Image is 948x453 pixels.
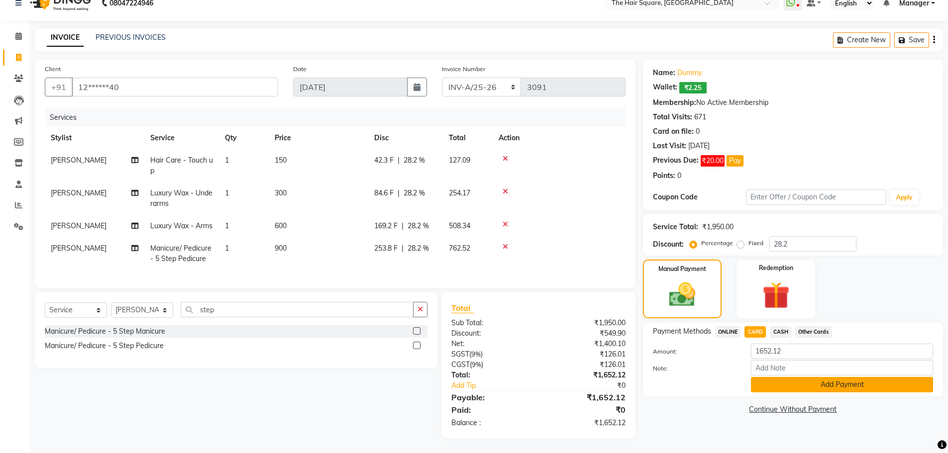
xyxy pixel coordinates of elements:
span: 9% [472,361,481,368]
div: Net: [444,339,538,349]
span: Luxury Wax - Arms [150,221,212,230]
span: 127.09 [449,156,470,165]
a: Continue Without Payment [645,404,941,415]
div: ₹1,950.00 [702,222,734,232]
div: 0 [677,171,681,181]
label: Amount: [645,347,744,356]
span: 300 [275,188,287,197]
input: Search or Scan [181,302,414,317]
span: ₹2.25 [679,82,707,93]
span: Payment Methods [653,326,711,337]
div: Paid: [444,404,538,416]
span: 254.17 [449,188,470,197]
img: _gift.svg [754,278,798,312]
div: Discount: [444,328,538,339]
span: 28.2 % [408,221,429,231]
span: 600 [275,221,287,230]
img: _cash.svg [661,279,704,310]
button: Pay [727,155,743,167]
span: CASH [770,326,791,338]
div: Points: [653,171,675,181]
span: 1 [225,156,229,165]
input: Search by Name/Mobile/Email/Code [72,78,278,96]
div: ₹1,652.12 [538,370,633,380]
div: ₹1,652.12 [538,418,633,428]
span: Luxury Wax - Underarms [150,188,212,208]
th: Qty [219,127,269,149]
span: 1 [225,188,229,197]
div: Total: [444,370,538,380]
div: 671 [694,112,706,122]
div: Discount: [653,239,684,250]
label: Fixed [748,239,763,248]
div: Balance : [444,418,538,428]
label: Percentage [701,239,733,248]
span: | [398,155,400,166]
button: Create New [833,32,890,48]
span: 84.6 F [374,188,394,198]
label: Invoice Number [442,65,485,74]
span: 253.8 F [374,243,398,254]
span: 28.2 % [404,188,425,198]
div: 0 [696,126,700,137]
label: Client [45,65,61,74]
input: Add Note [751,360,933,375]
span: Total [451,303,474,313]
span: 150 [275,156,287,165]
div: ( ) [444,349,538,360]
button: Apply [890,190,919,205]
span: 169.2 F [374,221,398,231]
span: | [402,243,404,254]
span: 900 [275,244,287,253]
div: ₹1,652.12 [538,391,633,403]
th: Stylist [45,127,144,149]
label: Manual Payment [658,265,706,273]
span: 762.52 [449,244,470,253]
button: +91 [45,78,73,96]
span: | [398,188,400,198]
div: ₹1,950.00 [538,318,633,328]
a: Add Tip [444,380,554,391]
span: Other Cards [795,326,832,338]
label: Date [293,65,307,74]
span: 28.2 % [404,155,425,166]
div: Last Visit: [653,141,686,151]
span: ₹20.00 [701,155,725,167]
span: 9% [471,350,481,358]
div: Manicure/ Pedicure - 5 Step Pedicure [45,341,164,351]
span: SGST [451,350,469,359]
div: Total Visits: [653,112,692,122]
a: INVOICE [47,29,84,47]
span: 1 [225,244,229,253]
div: ₹0 [538,404,633,416]
span: Manicure/ Pedicure - 5 Step Pedicure [150,244,211,263]
span: CARD [744,326,766,338]
div: Coupon Code [653,192,746,202]
th: Action [493,127,626,149]
div: Wallet: [653,82,677,93]
span: ONLINE [715,326,741,338]
span: [PERSON_NAME] [51,188,106,197]
th: Price [269,127,368,149]
span: 42.3 F [374,155,394,166]
th: Service [144,127,219,149]
span: CGST [451,360,470,369]
span: [PERSON_NAME] [51,156,106,165]
a: Dummy [677,68,702,78]
span: 28.2 % [408,243,429,254]
a: PREVIOUS INVOICES [96,33,166,42]
label: Note: [645,364,744,373]
div: Card on file: [653,126,694,137]
div: Manicure/ Pedicure - 5 Step Manicure [45,326,165,337]
div: ( ) [444,360,538,370]
button: Save [894,32,929,48]
label: Redemption [759,264,793,272]
div: ₹549.90 [538,328,633,339]
div: ₹126.01 [538,349,633,360]
input: Enter Offer / Coupon Code [746,189,886,205]
span: 1 [225,221,229,230]
div: No Active Membership [653,97,933,108]
th: Disc [368,127,443,149]
span: Hair Care - Touch up [150,156,213,175]
div: Service Total: [653,222,698,232]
